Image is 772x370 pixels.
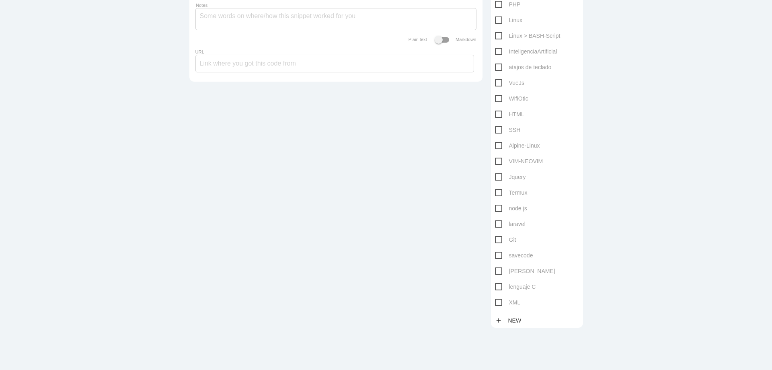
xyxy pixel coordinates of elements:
span: Termux [495,188,528,198]
span: savecode [495,251,533,261]
label: Plain text Markdown [409,37,476,42]
i: add [495,313,502,328]
label: Notes [196,3,207,8]
span: WifiOtic [495,94,528,104]
span: VueJs [495,78,524,88]
span: SSH [495,125,521,135]
input: Link where you got this code from [195,55,474,72]
span: Git [495,235,516,245]
span: atajos de teclado [495,62,552,72]
span: lenguaje C [495,282,536,292]
span: [PERSON_NAME] [495,266,555,276]
span: laravel [495,219,526,229]
span: HTML [495,109,524,119]
span: InteligenciaArtificial [495,47,557,57]
span: node js [495,203,527,214]
span: Linux > BASH-Script [495,31,561,41]
span: XML [495,298,521,308]
span: Alpine-Linux [495,141,540,151]
label: URL [195,49,204,54]
span: VIM-NEOVIM [495,156,543,166]
span: Linux [495,15,522,25]
span: Jquery [495,172,526,182]
a: addNew [495,313,526,328]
